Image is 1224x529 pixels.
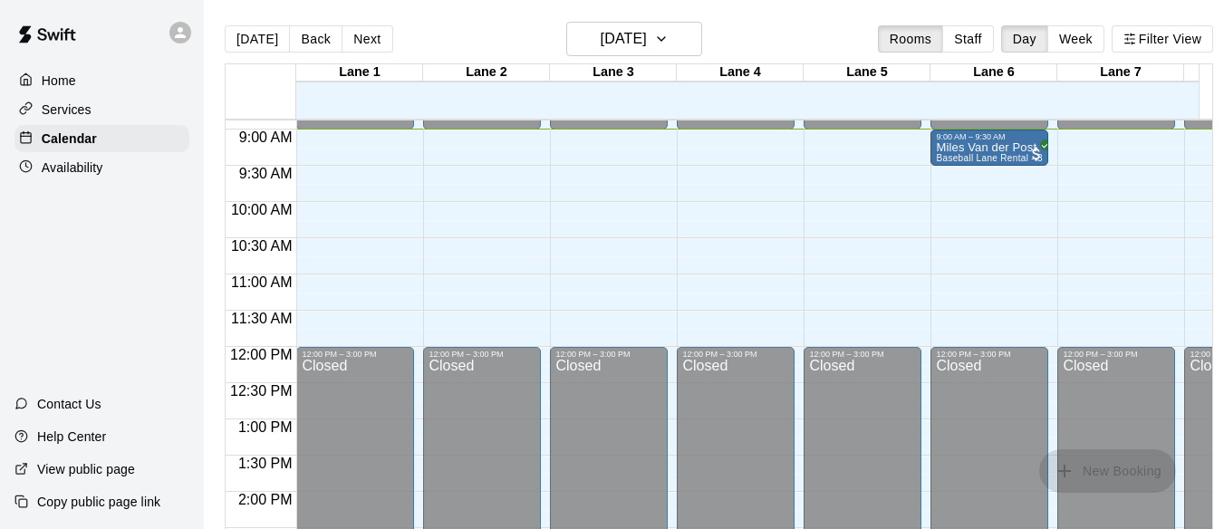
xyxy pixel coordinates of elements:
div: 12:00 PM – 3:00 PM [809,350,888,359]
button: Next [342,25,392,53]
div: 12:00 PM – 3:00 PM [1063,350,1142,359]
div: 12:00 PM – 3:00 PM [555,350,634,359]
button: [DATE] [225,25,290,53]
p: Calendar [42,130,97,148]
p: Home [42,72,76,90]
button: Day [1001,25,1048,53]
div: 12:00 PM – 3:00 PM [302,350,381,359]
span: 10:00 AM [226,202,297,217]
button: Rooms [878,25,943,53]
div: Lane 5 [804,64,930,82]
a: Services [14,96,189,123]
span: 1:30 PM [234,456,297,471]
div: Lane 3 [550,64,677,82]
span: You don't have the permission to add bookings [1039,462,1176,477]
div: Lane 7 [1057,64,1184,82]
div: Lane 1 [296,64,423,82]
button: [DATE] [566,22,702,56]
p: Help Center [37,428,106,446]
p: View public page [37,460,135,478]
div: Lane 2 [423,64,550,82]
p: Contact Us [37,395,101,413]
h6: [DATE] [601,26,647,52]
a: Home [14,67,189,94]
div: 12:00 PM – 3:00 PM [429,350,507,359]
span: 1:00 PM [234,419,297,435]
span: 2:00 PM [234,492,297,507]
div: 9:00 AM – 9:30 AM: Miles Van der Post [930,130,1048,166]
span: 10:30 AM [226,238,297,254]
a: Calendar [14,125,189,152]
span: 12:30 PM [226,383,296,399]
span: Baseball Lane Rental - 30 Minutes [936,153,1084,163]
div: 9:00 AM – 9:30 AM [936,132,1009,141]
span: 11:00 AM [226,274,297,290]
div: 12:00 PM – 3:00 PM [936,350,1015,359]
button: Staff [942,25,994,53]
div: Lane 6 [930,64,1057,82]
a: Availability [14,154,189,181]
p: Copy public page link [37,493,160,511]
button: Week [1047,25,1104,53]
span: 11:30 AM [226,311,297,326]
button: Filter View [1112,25,1213,53]
span: All customers have paid [1027,145,1046,163]
p: Services [42,101,92,119]
div: Lane 4 [677,64,804,82]
div: 12:00 PM – 3:00 PM [682,350,761,359]
span: 12:00 PM [226,347,296,362]
button: Back [289,25,342,53]
p: Availability [42,159,103,177]
span: 9:30 AM [235,166,297,181]
span: 9:00 AM [235,130,297,145]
